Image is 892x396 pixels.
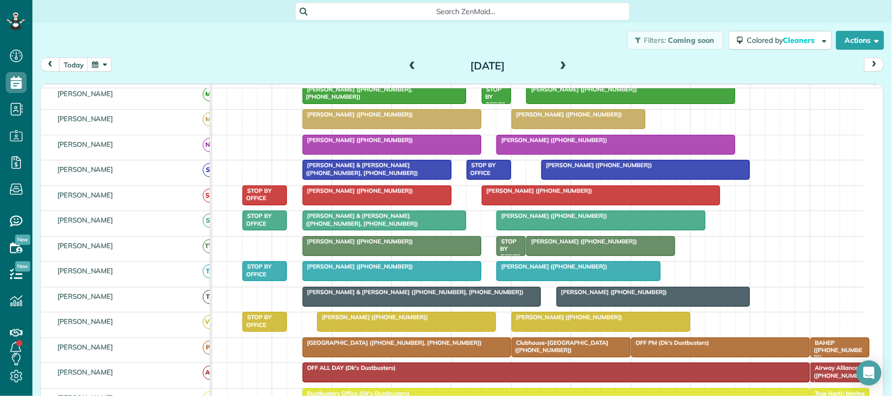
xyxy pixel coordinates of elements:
[302,111,414,118] span: [PERSON_NAME] ([PHONE_NUMBER])
[864,57,884,72] button: next
[55,114,115,123] span: [PERSON_NAME]
[511,111,623,118] span: [PERSON_NAME] ([PHONE_NUMBER])
[810,339,863,362] span: BAHEP ([PHONE_NUMBER])
[40,57,60,72] button: prev
[466,161,496,176] span: STOP BY OFFICE
[203,341,217,355] span: PB
[541,161,653,169] span: [PERSON_NAME] ([PHONE_NUMBER])
[302,339,482,346] span: [GEOGRAPHIC_DATA] ([PHONE_NUMBER], [PHONE_NUMBER])
[810,364,868,387] span: Airway Alliance ([PHONE_NUMBER])
[203,189,217,203] span: SM
[55,266,115,275] span: [PERSON_NAME]
[526,86,638,93] span: [PERSON_NAME] ([PHONE_NUMBER])
[511,339,609,354] span: Clubhouse-[GEOGRAPHIC_DATA] ([PHONE_NUMBER])
[203,239,217,253] span: TW
[751,87,769,95] span: 4pm
[496,238,520,260] span: STOP BY OFFICE
[302,212,419,227] span: [PERSON_NAME] & [PERSON_NAME] ([PHONE_NUMBER], [PHONE_NUMBER])
[272,87,292,95] span: 8am
[511,313,623,321] span: [PERSON_NAME] ([PHONE_NUMBER])
[55,191,115,199] span: [PERSON_NAME]
[55,317,115,325] span: [PERSON_NAME]
[203,112,217,126] span: MB
[55,292,115,300] span: [PERSON_NAME]
[203,366,217,380] span: AK
[203,138,217,152] span: NN
[302,364,397,371] span: OFF ALL DAY (Dk's Dustbusters)
[691,87,709,95] span: 3pm
[302,86,413,100] span: [PERSON_NAME] ([PHONE_NUMBER], [PHONE_NUMBER])
[203,264,217,278] span: TP
[203,214,217,228] span: SP
[728,31,832,50] button: Colored byCleaners
[302,161,419,176] span: [PERSON_NAME] & [PERSON_NAME] ([PHONE_NUMBER], [PHONE_NUMBER])
[242,263,272,277] span: STOP BY OFFICE
[631,87,650,95] span: 2pm
[668,36,715,45] span: Coming soon
[783,36,816,45] span: Cleaners
[631,339,710,346] span: OFF PM (Dk's Dustbusters)
[496,263,608,270] span: [PERSON_NAME] ([PHONE_NUMBER])
[242,187,272,202] span: STOP BY OFFICE
[242,313,272,328] span: STOP BY OFFICE
[55,241,115,250] span: [PERSON_NAME]
[302,187,414,194] span: [PERSON_NAME] ([PHONE_NUMBER])
[55,140,115,148] span: [PERSON_NAME]
[302,136,414,144] span: [PERSON_NAME] ([PHONE_NUMBER])
[451,87,475,95] span: 11am
[55,368,115,376] span: [PERSON_NAME]
[422,60,553,72] h2: [DATE]
[203,163,217,177] span: SB
[212,87,231,95] span: 7am
[526,238,638,245] span: [PERSON_NAME] ([PHONE_NUMBER])
[15,235,30,245] span: New
[302,238,414,245] span: [PERSON_NAME] ([PHONE_NUMBER])
[644,36,666,45] span: Filters:
[55,216,115,224] span: [PERSON_NAME]
[59,57,88,72] button: today
[810,87,829,95] span: 5pm
[242,212,272,227] span: STOP BY OFFICE
[203,290,217,304] span: TD
[302,288,524,296] span: [PERSON_NAME] & [PERSON_NAME] ([PHONE_NUMBER], [PHONE_NUMBER])
[512,87,534,95] span: 12pm
[55,165,115,173] span: [PERSON_NAME]
[481,187,593,194] span: [PERSON_NAME] ([PHONE_NUMBER])
[392,87,415,95] span: 10am
[556,288,668,296] span: [PERSON_NAME] ([PHONE_NUMBER])
[203,315,217,329] span: VM
[55,343,115,351] span: [PERSON_NAME]
[836,31,884,50] button: Actions
[302,263,414,270] span: [PERSON_NAME] ([PHONE_NUMBER])
[856,360,882,386] div: Open Intercom Messenger
[747,36,818,45] span: Colored by
[15,261,30,272] span: New
[203,87,217,101] span: MT
[571,87,589,95] span: 1pm
[317,313,428,321] span: [PERSON_NAME] ([PHONE_NUMBER])
[496,136,608,144] span: [PERSON_NAME] ([PHONE_NUMBER])
[496,212,608,219] span: [PERSON_NAME] ([PHONE_NUMBER])
[55,89,115,98] span: [PERSON_NAME]
[332,87,352,95] span: 9am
